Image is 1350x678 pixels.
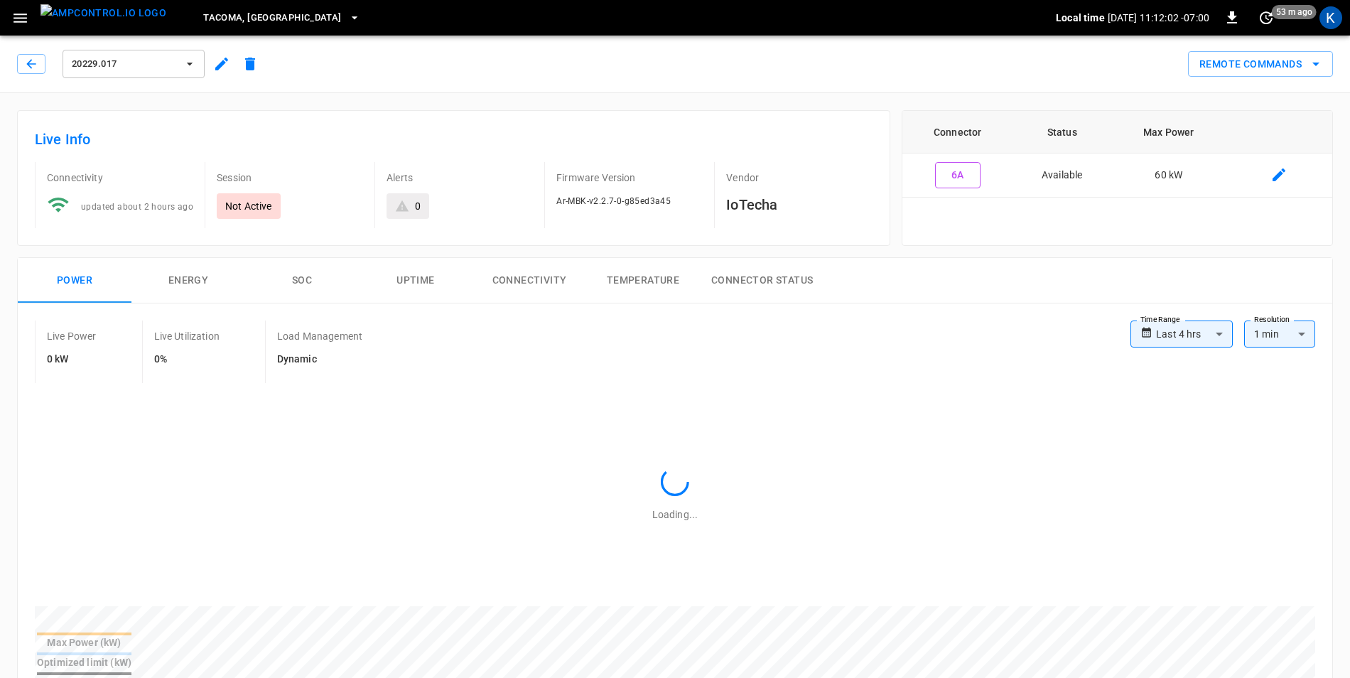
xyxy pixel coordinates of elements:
[277,329,362,343] p: Load Management
[47,329,97,343] p: Live Power
[63,50,205,78] button: 20229.017
[1156,321,1233,348] div: Last 4 hrs
[1319,6,1342,29] div: profile-icon
[1254,314,1290,325] label: Resolution
[1012,154,1111,198] td: Available
[1111,154,1226,198] td: 60 kW
[225,199,272,213] p: Not Active
[245,258,359,303] button: SOC
[1140,314,1180,325] label: Time Range
[47,352,97,367] h6: 0 kW
[154,329,220,343] p: Live Utilization
[1108,11,1209,25] p: [DATE] 11:12:02 -07:00
[652,509,698,520] span: Loading...
[131,258,245,303] button: Energy
[81,202,193,212] span: updated about 2 hours ago
[1188,51,1333,77] div: remote commands options
[726,171,873,185] p: Vendor
[359,258,472,303] button: Uptime
[198,4,365,32] button: Tacoma, [GEOGRAPHIC_DATA]
[217,171,363,185] p: Session
[935,162,981,188] button: 6A
[1111,111,1226,154] th: Max Power
[556,196,671,206] span: Ar-MBK-v2.2.7-0-g85ed3a45
[415,199,421,213] div: 0
[18,258,131,303] button: Power
[700,258,824,303] button: Connector Status
[1255,6,1278,29] button: set refresh interval
[277,352,362,367] h6: Dynamic
[902,111,1012,154] th: Connector
[1244,321,1315,348] div: 1 min
[35,128,873,151] h6: Live Info
[387,171,533,185] p: Alerts
[902,111,1332,198] table: connector table
[472,258,586,303] button: Connectivity
[1272,5,1317,19] span: 53 m ago
[556,171,703,185] p: Firmware Version
[72,56,177,72] span: 20229.017
[1012,111,1111,154] th: Status
[1188,51,1333,77] button: Remote Commands
[1056,11,1105,25] p: Local time
[726,193,873,216] h6: IoTecha
[203,10,341,26] span: Tacoma, [GEOGRAPHIC_DATA]
[40,4,166,22] img: ampcontrol.io logo
[154,352,220,367] h6: 0%
[47,171,193,185] p: Connectivity
[586,258,700,303] button: Temperature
